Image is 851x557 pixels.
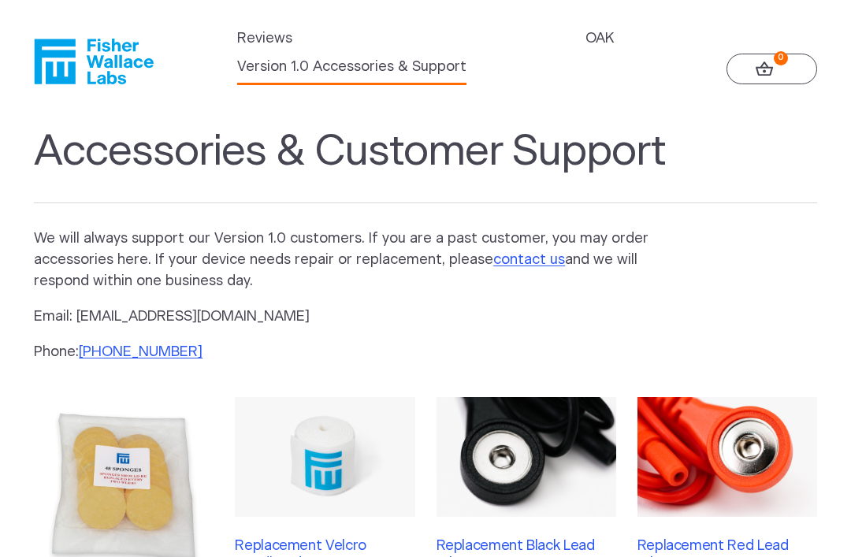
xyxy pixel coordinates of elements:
img: Replacement Black Lead Wire [437,397,616,517]
p: Phone: [34,342,677,363]
a: Version 1.0 Accessories & Support [237,57,466,78]
img: Replacement Red Lead Wire [637,397,817,517]
a: Fisher Wallace [34,39,154,84]
img: Replacement Velcro Headband [235,397,414,517]
a: 0 [727,54,817,84]
h1: Accessories & Customer Support [34,127,817,203]
a: Reviews [237,28,292,50]
p: We will always support our Version 1.0 customers. If you are a past customer, you may order acces... [34,228,677,292]
a: [PHONE_NUMBER] [79,345,203,359]
p: Email: [EMAIL_ADDRESS][DOMAIN_NAME] [34,306,677,328]
a: contact us [493,253,565,267]
strong: 0 [774,51,788,65]
a: OAK [585,28,614,50]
